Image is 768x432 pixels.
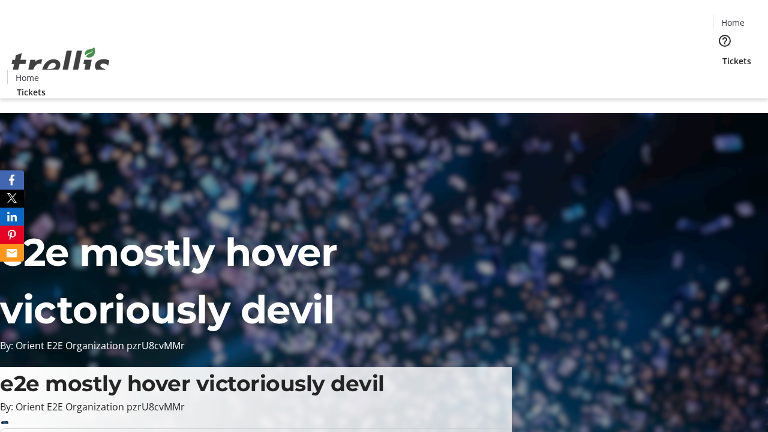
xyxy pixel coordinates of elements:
[722,55,751,67] span: Tickets
[16,71,39,84] span: Home
[7,86,55,98] a: Tickets
[713,55,761,67] a: Tickets
[713,29,737,53] button: Help
[721,16,745,29] span: Home
[17,86,46,98] span: Tickets
[8,71,46,84] a: Home
[713,67,737,91] button: Cart
[713,16,752,29] a: Home
[7,34,114,94] img: Orient E2E Organization pzrU8cvMMr's Logo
